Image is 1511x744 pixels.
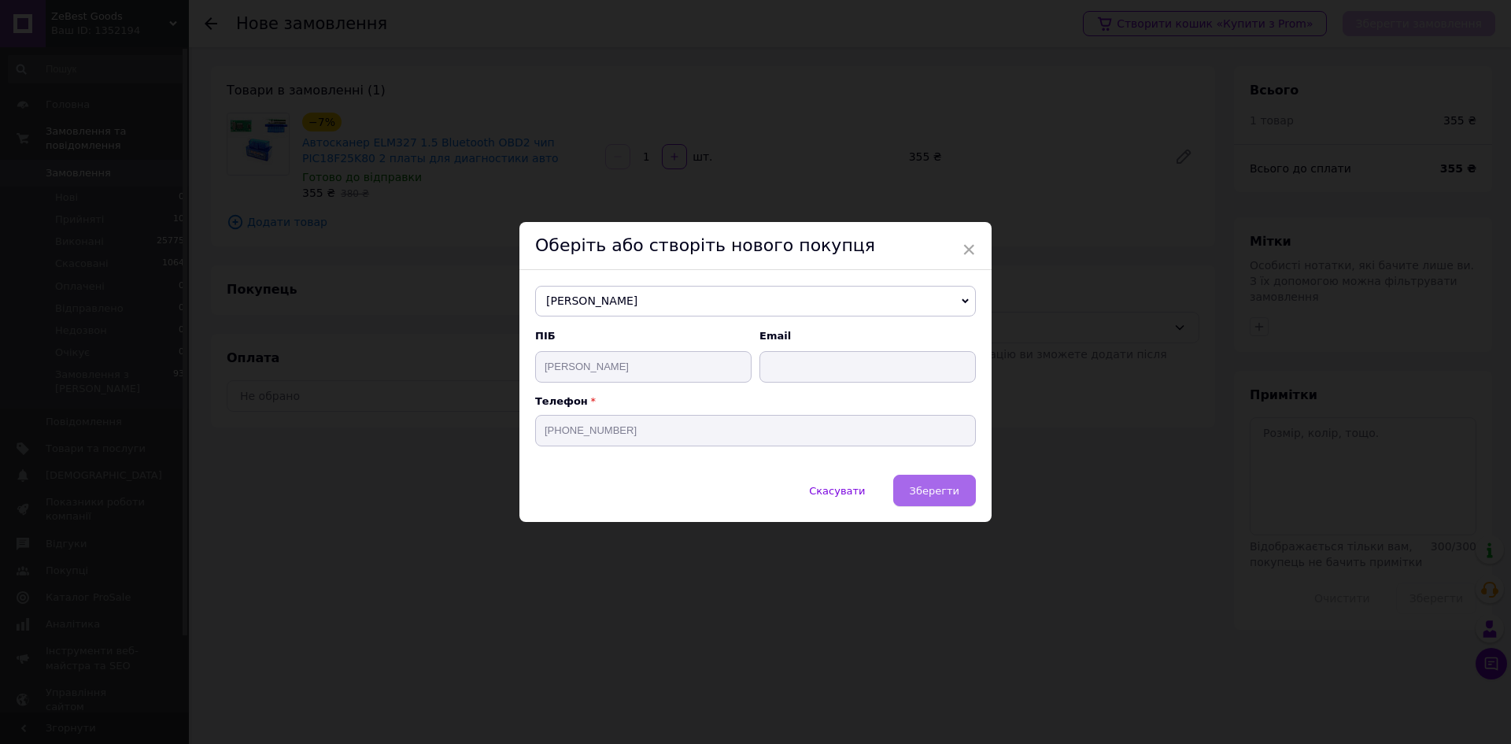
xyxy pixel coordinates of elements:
[962,236,976,263] span: ×
[809,485,865,497] span: Скасувати
[535,286,976,317] span: [PERSON_NAME]
[792,475,881,506] button: Скасувати
[535,395,976,407] p: Телефон
[519,222,992,270] div: Оберіть або створіть нового покупця
[535,415,976,446] input: +38 096 0000000
[893,475,976,506] button: Зберегти
[910,485,959,497] span: Зберегти
[759,329,976,343] span: Email
[535,329,752,343] span: ПІБ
